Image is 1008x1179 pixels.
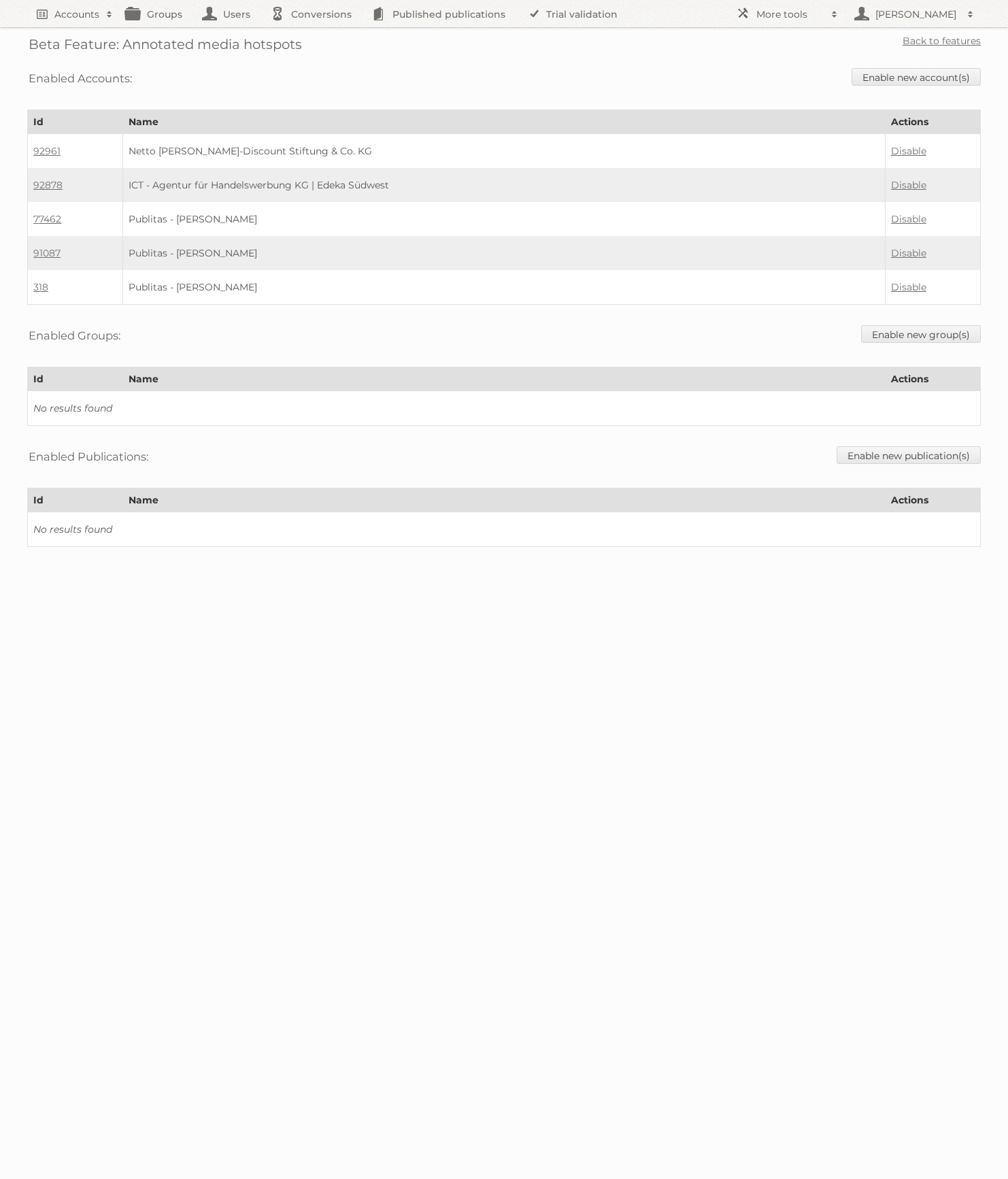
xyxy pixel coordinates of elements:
th: Name [123,367,886,391]
th: Id [28,488,123,512]
th: Id [28,367,123,391]
td: Publitas - [PERSON_NAME] [123,202,886,236]
a: 318 [33,281,48,293]
th: Actions [885,488,980,512]
th: Actions [885,367,980,391]
h3: Enabled Publications: [29,446,148,467]
a: 92878 [33,179,63,191]
a: Back to features [903,35,981,47]
a: 91087 [33,247,61,259]
h3: Enabled Accounts: [29,68,132,88]
h3: Enabled Groups: [29,325,120,346]
td: Netto [PERSON_NAME]-Discount Stiftung & Co. KG [123,134,886,169]
a: Disable [891,281,926,293]
a: Enable new publication(s) [837,446,981,464]
a: Disable [891,145,926,157]
a: Disable [891,247,926,259]
h2: [PERSON_NAME] [872,7,960,21]
i: No results found [33,523,112,535]
th: Name [123,488,886,512]
h2: Beta Feature: Annotated media hotspots [29,34,302,54]
h2: More tools [756,7,824,21]
a: 77462 [33,213,61,225]
a: Disable [891,213,926,225]
a: 92961 [33,145,61,157]
a: Disable [891,179,926,191]
a: Enable new group(s) [861,325,981,343]
th: Actions [885,110,980,134]
th: Id [28,110,123,134]
a: Enable new account(s) [852,68,981,86]
th: Name [123,110,886,134]
h2: Accounts [54,7,99,21]
td: Publitas - [PERSON_NAME] [123,270,886,305]
i: No results found [33,402,112,414]
td: Publitas - [PERSON_NAME] [123,236,886,270]
td: ICT - Agentur für Handelswerbung KG | Edeka Südwest [123,168,886,202]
